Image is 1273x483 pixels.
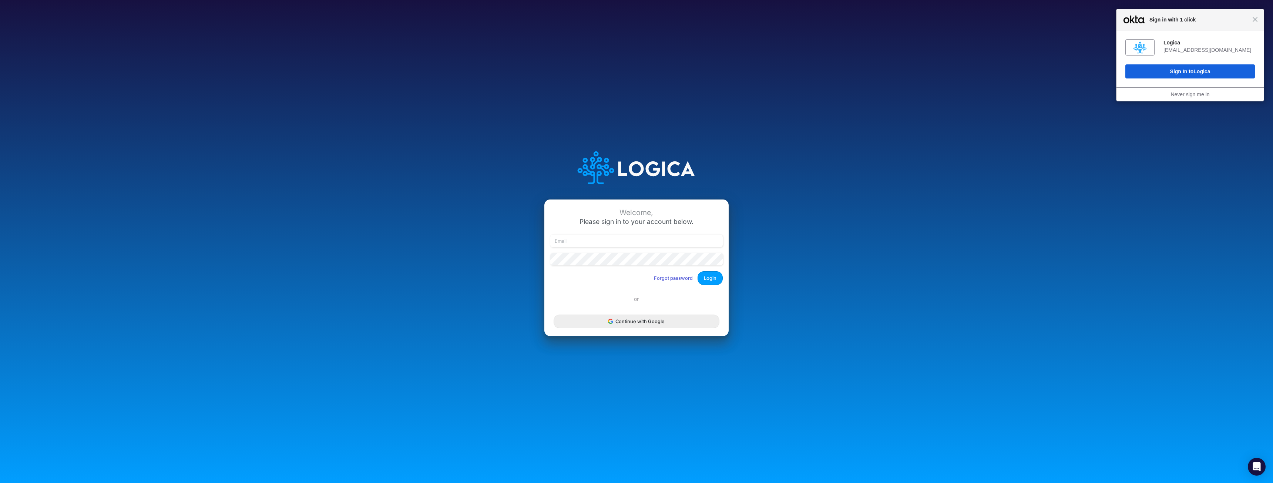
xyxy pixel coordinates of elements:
[1193,68,1210,74] span: Logica
[1146,15,1252,24] span: Sign in with 1 click
[554,315,719,328] button: Continue with Google
[580,218,693,225] span: Please sign in to your account below.
[698,271,723,285] button: Login
[649,272,698,284] button: Forgot password
[1125,64,1255,78] button: Sign In toLogica
[1163,47,1255,53] div: [EMAIL_ADDRESS][DOMAIN_NAME]
[1163,39,1255,46] div: Logica
[1170,91,1209,97] a: Never sign me in
[550,235,723,247] input: Email
[1133,41,1146,54] img: fs010y5i60s2y8B8v0x8
[1248,458,1266,476] div: Open Intercom Messenger
[1252,17,1258,22] span: Close
[550,208,723,217] div: Welcome,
